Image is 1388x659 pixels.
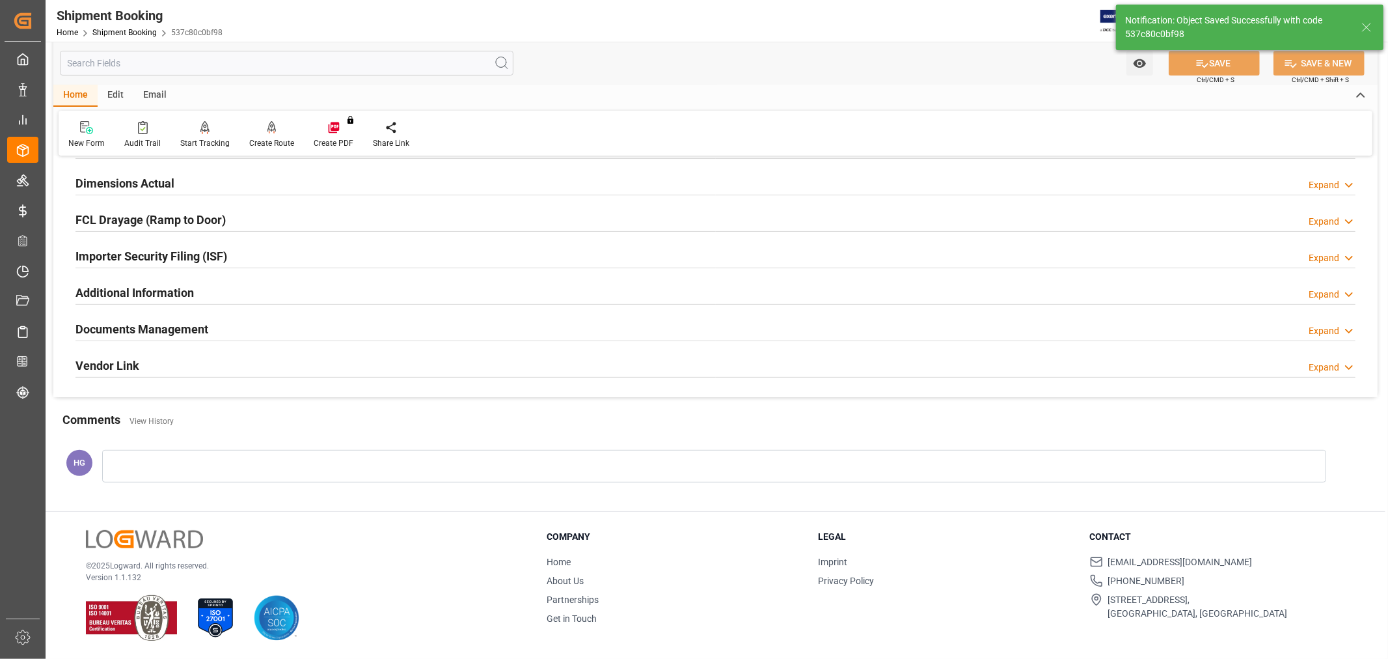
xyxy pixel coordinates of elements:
[86,560,514,572] p: © 2025 Logward. All rights reserved.
[254,595,299,641] img: AICPA SOC
[57,6,223,25] div: Shipment Booking
[547,557,571,567] a: Home
[547,576,584,586] a: About Us
[1125,14,1349,41] div: Notification: Object Saved Successfully with code 537c80c0bf98
[75,320,208,338] h2: Documents Management
[74,458,85,468] span: HG
[129,417,174,426] a: View History
[1309,288,1339,301] div: Expand
[547,530,802,544] h3: Company
[1309,324,1339,338] div: Expand
[818,557,847,567] a: Imprint
[1273,51,1365,76] button: SAVE & NEW
[75,175,174,192] h2: Dimensions Actual
[86,530,203,549] img: Logward Logo
[60,51,513,76] input: Search Fields
[86,572,514,583] p: Version 1.1.132
[1309,215,1339,229] div: Expand
[133,85,176,107] div: Email
[249,137,294,149] div: Create Route
[75,211,226,229] h2: FCL Drayage (Ramp to Door)
[124,137,161,149] div: Audit Trail
[547,595,599,605] a: Partnerships
[1100,10,1145,33] img: Exertis%20JAM%20-%20Email%20Logo.jpg_1722504956.jpg
[1108,574,1185,588] span: [PHONE_NUMBER]
[1169,51,1260,76] button: SAVE
[75,284,194,301] h2: Additional Information
[53,85,98,107] div: Home
[62,411,120,428] h2: Comments
[818,576,874,586] a: Privacy Policy
[193,595,238,641] img: ISO 27001 Certification
[1309,178,1339,192] div: Expand
[180,137,230,149] div: Start Tracking
[1292,75,1349,85] span: Ctrl/CMD + Shift + S
[68,137,105,149] div: New Form
[75,357,139,374] h2: Vendor Link
[1126,51,1153,76] button: open menu
[547,613,597,624] a: Get in Touch
[92,28,157,37] a: Shipment Booking
[1090,530,1345,544] h3: Contact
[57,28,78,37] a: Home
[1309,251,1339,265] div: Expand
[1108,593,1288,621] span: [STREET_ADDRESS], [GEOGRAPHIC_DATA], [GEOGRAPHIC_DATA]
[818,530,1073,544] h3: Legal
[75,247,227,265] h2: Importer Security Filing (ISF)
[86,595,177,641] img: ISO 9001 & ISO 14001 Certification
[373,137,409,149] div: Share Link
[98,85,133,107] div: Edit
[1309,361,1339,374] div: Expand
[1108,555,1253,569] span: [EMAIL_ADDRESS][DOMAIN_NAME]
[1197,75,1234,85] span: Ctrl/CMD + S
